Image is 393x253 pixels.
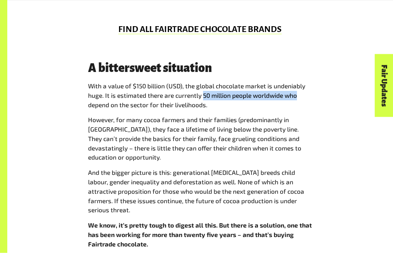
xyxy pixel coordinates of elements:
[88,82,312,110] p: With a value of $150 billion (USD), the global chocolate market is undeniably huge. It is estimat...
[88,116,312,162] p: However, for many cocoa farmers and their families (predominantly in [GEOGRAPHIC_DATA]), they fac...
[88,62,312,75] h3: A bittersweet situation
[88,168,312,215] p: And the bigger picture is this: generational [MEDICAL_DATA] breeds child labour, gender inequalit...
[88,222,312,248] strong: We know, it’s pretty tough to digest all this. But there is a solution, one that has been working...
[118,25,282,35] a: FIND ALL FAIRTRADE CHOCOLATE BRANDS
